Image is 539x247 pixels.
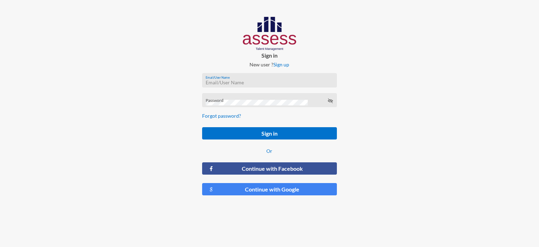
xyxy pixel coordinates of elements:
[206,80,333,85] input: Email/User Name
[197,61,342,67] p: New user ?
[197,52,342,59] p: Sign in
[202,148,337,154] p: Or
[273,61,289,67] a: Sign up
[243,17,297,51] img: AssessLogoo.svg
[202,127,337,139] button: Sign in
[202,162,337,175] button: Continue with Facebook
[202,183,337,195] button: Continue with Google
[202,113,241,119] a: Forgot password?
